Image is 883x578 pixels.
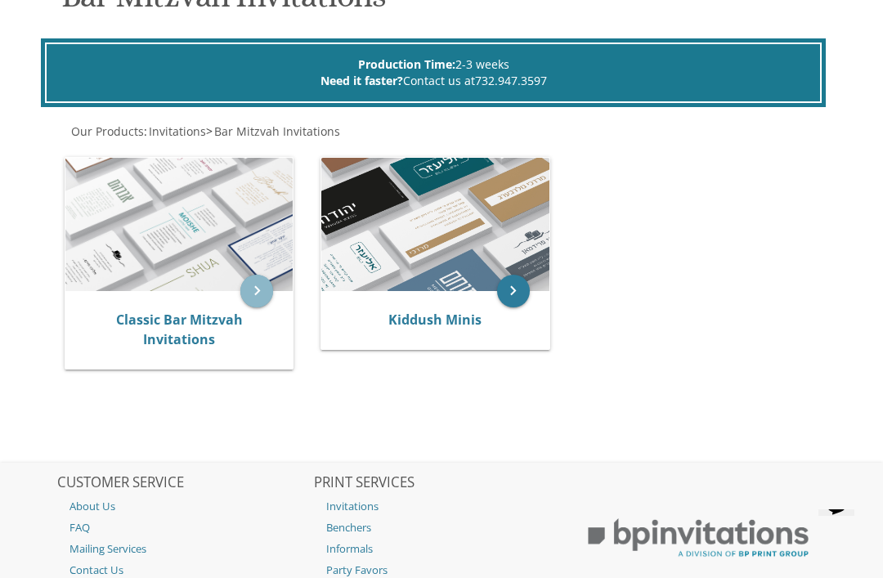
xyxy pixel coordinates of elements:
div: : [57,123,825,140]
h2: PRINT SERVICES [314,475,568,491]
a: About Us [57,495,312,517]
a: Our Products [69,123,144,139]
a: Kiddush Minis [388,311,482,329]
h2: CUSTOMER SERVICE [57,475,312,491]
a: Bar Mitzvah Invitations [213,123,340,139]
span: Invitations [149,123,206,139]
img: BP Print Group [571,508,825,569]
iframe: chat widget [812,509,867,562]
a: Invitations [147,123,206,139]
div: 2-3 weeks Contact us at [45,43,822,103]
span: Bar Mitzvah Invitations [214,123,340,139]
a: keyboard_arrow_right [497,275,530,307]
a: keyboard_arrow_right [240,275,273,307]
span: Production Time: [358,56,455,72]
span: > [206,123,340,139]
a: Benchers [314,517,568,538]
a: Mailing Services [57,538,312,559]
img: Kiddush Minis [321,158,549,290]
a: Classic Bar Mitzvah Invitations [116,311,243,348]
a: Informals [314,538,568,559]
a: 732.947.3597 [475,73,547,88]
a: FAQ [57,517,312,538]
img: Classic Bar Mitzvah Invitations [65,158,293,290]
span: Need it faster? [320,73,403,88]
a: Invitations [314,495,568,517]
